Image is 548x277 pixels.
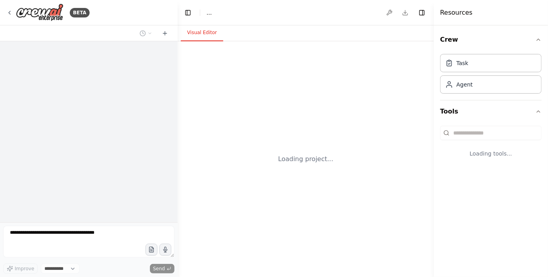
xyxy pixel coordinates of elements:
[456,59,468,67] div: Task
[159,29,171,38] button: Start a new chat
[181,25,223,41] button: Visual Editor
[3,264,38,274] button: Improve
[150,264,174,273] button: Send
[440,51,542,100] div: Crew
[207,9,212,17] nav: breadcrumb
[456,81,473,88] div: Agent
[416,7,427,18] button: Hide right sidebar
[278,154,333,164] div: Loading project...
[440,8,473,17] h4: Resources
[15,265,34,272] span: Improve
[207,9,212,17] span: ...
[136,29,155,38] button: Switch to previous chat
[182,7,194,18] button: Hide left sidebar
[16,4,63,21] img: Logo
[159,244,171,256] button: Click to speak your automation idea
[153,265,165,272] span: Send
[70,8,90,17] div: BETA
[440,100,542,123] button: Tools
[440,29,542,51] button: Crew
[440,143,542,164] div: Loading tools...
[146,244,157,256] button: Upload files
[440,123,542,170] div: Tools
